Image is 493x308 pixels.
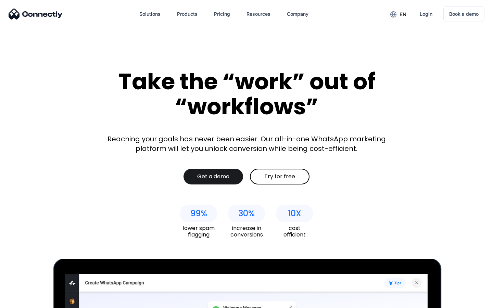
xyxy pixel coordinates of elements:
[281,6,314,22] div: Company
[208,6,236,22] a: Pricing
[197,173,229,180] div: Get a demo
[385,9,412,19] div: en
[139,9,161,19] div: Solutions
[9,9,63,20] img: Connectly Logo
[400,10,406,19] div: en
[103,134,390,153] div: Reaching your goals has never been easier. Our all-in-one WhatsApp marketing platform will let yo...
[250,169,309,184] a: Try for free
[180,225,217,238] div: lower spam flagging
[443,6,484,22] a: Book a demo
[238,209,255,218] div: 30%
[414,6,438,22] a: Login
[420,9,432,19] div: Login
[177,9,198,19] div: Products
[276,225,313,238] div: cost efficient
[241,6,276,22] div: Resources
[14,296,41,306] ul: Language list
[287,9,308,19] div: Company
[214,9,230,19] div: Pricing
[92,69,401,119] div: Take the “work” out of “workflows”
[184,169,243,184] a: Get a demo
[190,209,207,218] div: 99%
[288,209,301,218] div: 10X
[172,6,203,22] div: Products
[228,225,265,238] div: increase in conversions
[134,6,166,22] div: Solutions
[246,9,270,19] div: Resources
[264,173,295,180] div: Try for free
[7,296,41,306] aside: Language selected: English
